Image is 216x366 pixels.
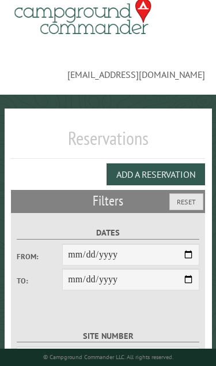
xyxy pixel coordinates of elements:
[11,190,206,212] h2: Filters
[17,275,62,286] label: To:
[11,127,206,159] h1: Reservations
[17,330,199,343] label: Site Number
[17,251,62,262] label: From:
[17,226,199,240] label: Dates
[43,353,173,361] small: © Campground Commander LLC. All rights reserved.
[11,48,206,81] span: [EMAIL_ADDRESS][DOMAIN_NAME]
[107,163,205,185] button: Add a Reservation
[169,193,203,210] button: Reset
